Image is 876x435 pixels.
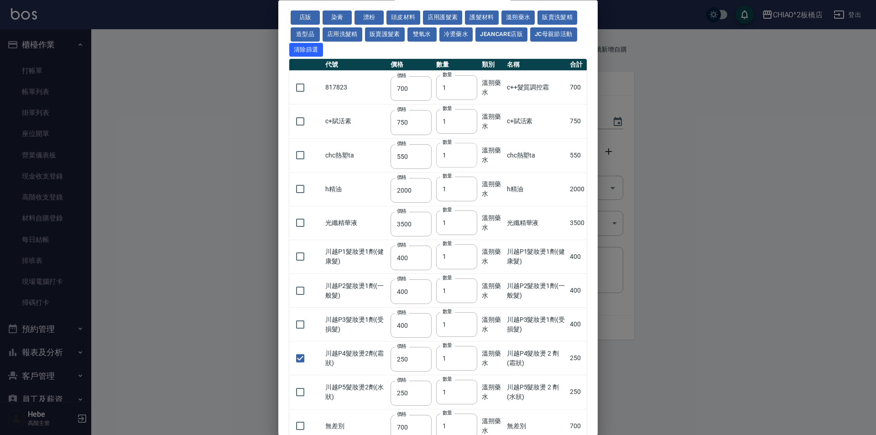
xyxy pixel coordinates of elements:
[480,105,505,138] td: 溫朔藥水
[323,59,388,71] th: 代號
[537,11,577,25] button: 販賣洗髮精
[501,11,535,25] button: 溫朔藥水
[568,59,587,71] th: 合計
[505,341,568,375] td: 川越P4髮妝燙 2 劑(霜狀)
[568,139,587,173] td: 550
[323,139,388,173] td: chc熱塑ta
[439,27,473,42] button: 冷燙藥水
[505,139,568,173] td: chc熱塑ta
[443,139,452,146] label: 數量
[323,341,388,375] td: 川越P4髮妝燙2劑(霜狀)
[443,376,452,383] label: 數量
[397,276,407,283] label: 價格
[505,308,568,341] td: 川越P3髮妝燙1劑(受損髮)
[475,27,527,42] button: JeanCare店販
[530,27,577,42] button: JC母親節活動
[397,174,407,181] label: 價格
[480,308,505,341] td: 溫朔藥水
[397,106,407,113] label: 價格
[323,206,388,240] td: 光纖精華液
[423,11,463,25] button: 店用護髮素
[443,342,452,349] label: 數量
[407,27,437,42] button: 雙氧水
[355,11,384,25] button: 漂粉
[434,59,480,71] th: 數量
[443,173,452,180] label: 數量
[365,27,405,42] button: 販賣護髮素
[505,375,568,409] td: 川越P5髮妝燙 2 劑(水狀)
[323,274,388,308] td: 川越P2髮妝燙1劑(一般髮)
[323,240,388,274] td: 川越P1髮妝燙1劑(健康髮)
[568,375,587,409] td: 250
[388,59,434,71] th: 價格
[568,341,587,375] td: 250
[480,139,505,173] td: 溫朔藥水
[568,173,587,206] td: 2000
[397,208,407,215] label: 價格
[568,240,587,274] td: 400
[480,59,505,71] th: 類別
[505,206,568,240] td: 光纖精華液
[568,206,587,240] td: 3500
[323,27,362,42] button: 店用洗髮精
[568,105,587,138] td: 750
[323,71,388,105] td: 817823
[480,173,505,206] td: 溫朔藥水
[480,375,505,409] td: 溫朔藥水
[323,105,388,138] td: c+賦活素
[505,59,568,71] th: 名稱
[480,274,505,308] td: 溫朔藥水
[291,27,320,42] button: 造型品
[397,140,407,147] label: 價格
[505,240,568,274] td: 川越P1髮妝燙1劑(健康髮)
[505,173,568,206] td: h精油
[397,411,407,418] label: 價格
[291,11,320,25] button: 店販
[323,375,388,409] td: 川越P5髮妝燙2劑(水狀)
[443,410,452,417] label: 數量
[323,308,388,341] td: 川越P3髮妝燙1劑(受損髮)
[397,309,407,316] label: 價格
[397,73,407,79] label: 價格
[443,207,452,214] label: 數量
[480,206,505,240] td: 溫朔藥水
[480,341,505,375] td: 溫朔藥水
[443,308,452,315] label: 數量
[397,377,407,384] label: 價格
[465,11,499,25] button: 護髮材料
[505,274,568,308] td: 川越P2髮妝燙1劑(一般髮)
[443,241,452,247] label: 數量
[568,71,587,105] td: 700
[568,274,587,308] td: 400
[397,343,407,350] label: 價格
[443,105,452,112] label: 數量
[443,71,452,78] label: 數量
[443,274,452,281] label: 數量
[568,308,587,341] td: 400
[505,105,568,138] td: c+賦活素
[397,241,407,248] label: 價格
[323,11,352,25] button: 染膏
[505,71,568,105] td: c++髮質調控霜
[289,43,323,57] button: 清除篩選
[386,11,420,25] button: 頭皮材料
[323,173,388,206] td: h精油
[480,71,505,105] td: 溫朔藥水
[480,240,505,274] td: 溫朔藥水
